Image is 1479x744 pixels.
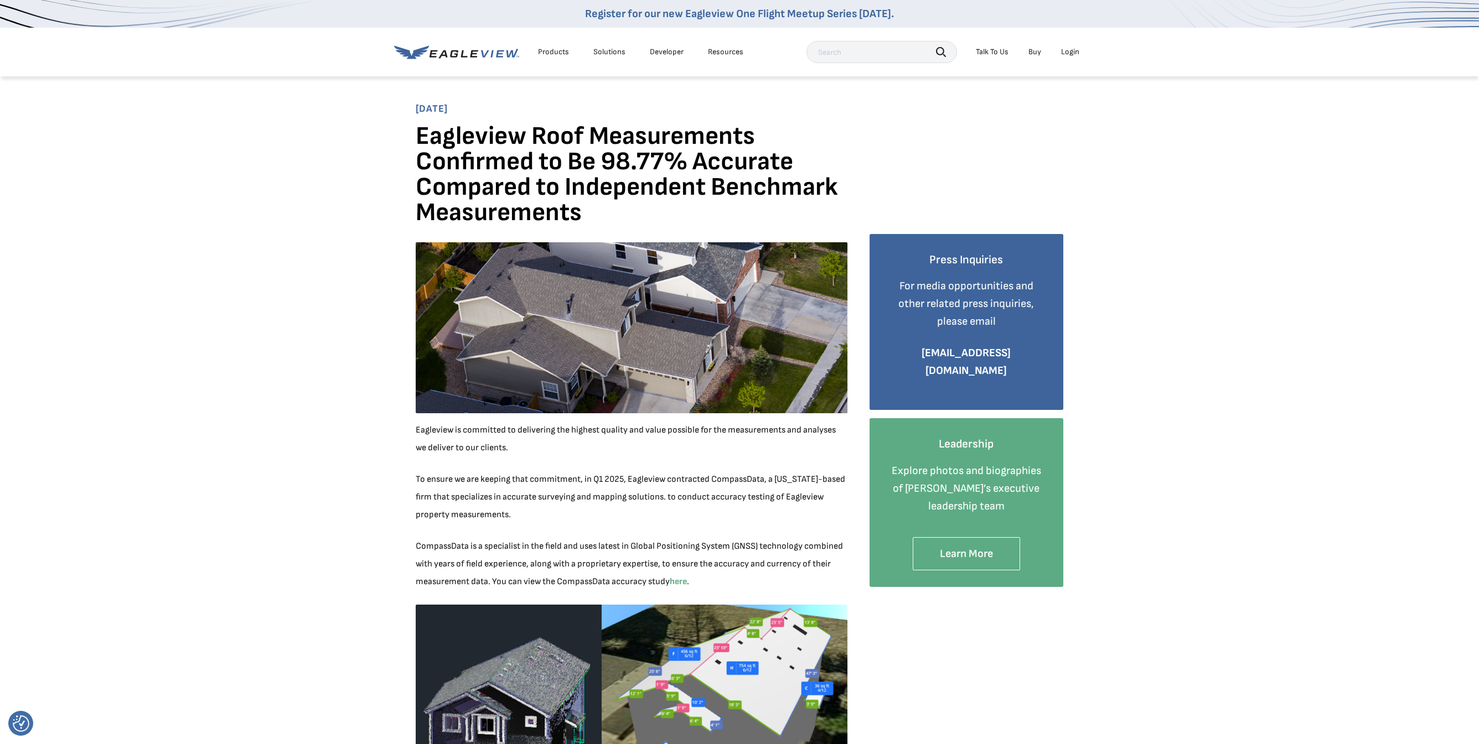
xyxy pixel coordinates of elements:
h4: Press Inquiries [886,251,1047,269]
a: [EMAIL_ADDRESS][DOMAIN_NAME] [922,346,1011,377]
button: Consent Preferences [13,715,29,732]
div: Products [538,47,569,57]
a: here [670,576,687,587]
p: Eagleview is committed to delivering the highest quality and value possible for the measurements ... [416,422,847,457]
p: To ensure we are keeping that commitment, in Q1 2025, Eagleview contracted CompassData, a [US_STA... [416,471,847,524]
a: Buy [1028,47,1041,57]
span: [DATE] [416,103,1063,116]
img: Revisit consent button [13,715,29,732]
a: Developer [650,47,684,57]
h1: Eagleview Roof Measurements Confirmed to Be 98.77% Accurate Compared to Independent Benchmark Mea... [416,124,847,234]
p: Explore photos and biographies of [PERSON_NAME]’s executive leadership team [886,462,1047,515]
p: For media opportunities and other related press inquiries, please email [886,277,1047,330]
div: Solutions [593,47,625,57]
a: Register for our new Eagleview One Flight Meetup Series [DATE]. [585,7,894,20]
div: Login [1061,47,1079,57]
a: Learn More [913,537,1020,571]
h4: Leadership [886,435,1047,454]
div: Talk To Us [976,47,1009,57]
p: CompassData is a specialist in the field and uses latest in Global Positioning System (GNSS) tech... [416,538,847,591]
div: Resources [708,47,743,57]
img: "Aerial view of a suburban neighborhood featuring two-story modern homes with gabled roofs, beige... [416,242,847,414]
input: Search [806,41,957,63]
